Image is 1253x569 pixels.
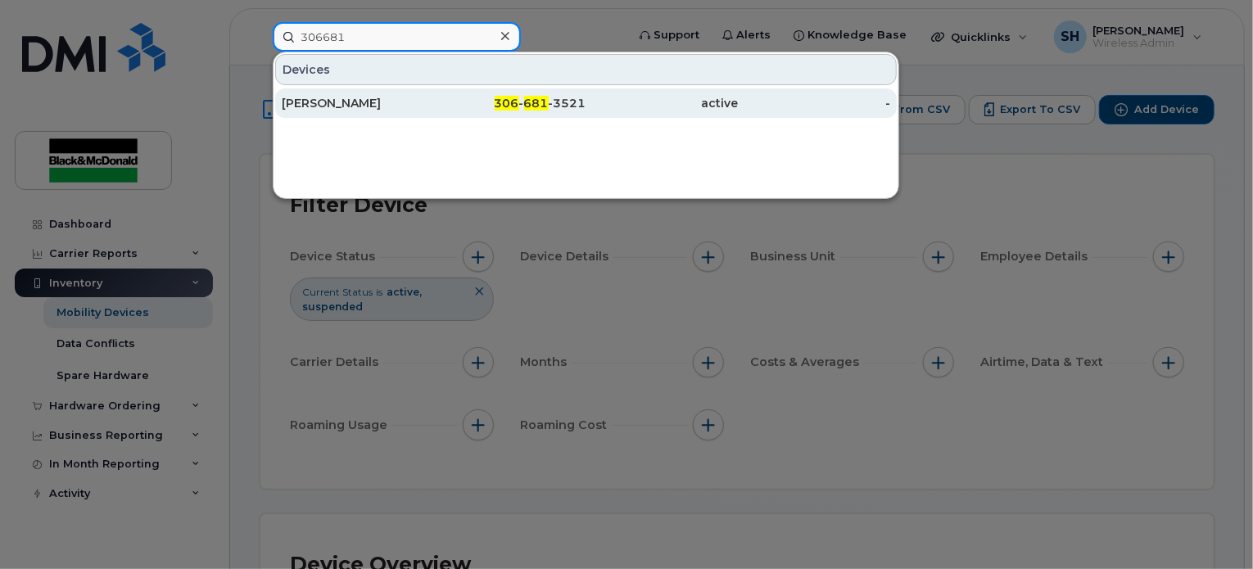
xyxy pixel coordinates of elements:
span: 681 [524,96,549,111]
div: [PERSON_NAME] [282,95,434,111]
div: - [738,95,890,111]
a: [PERSON_NAME]306-681-3521active- [275,88,897,118]
div: Devices [275,54,897,85]
div: active [586,95,739,111]
span: 306 [495,96,519,111]
div: - -3521 [434,95,586,111]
